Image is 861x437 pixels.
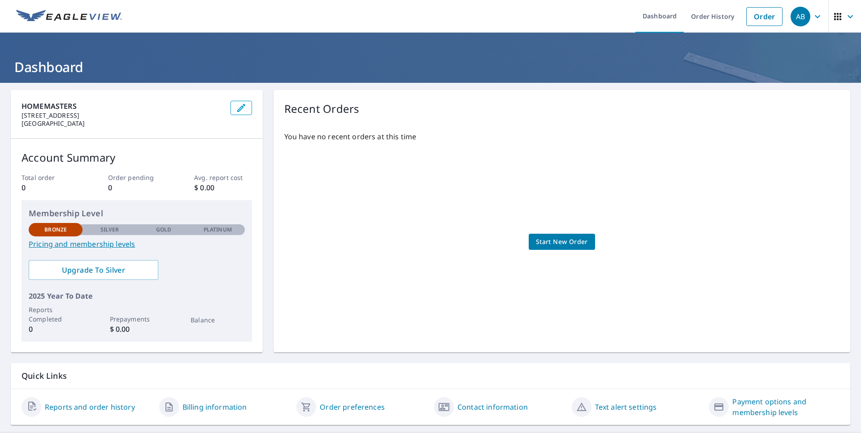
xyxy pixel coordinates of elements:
[16,10,122,23] img: EV Logo
[529,234,595,250] a: Start New Order
[194,173,252,182] p: Avg. report cost
[29,291,245,301] p: 2025 Year To Date
[22,370,839,381] p: Quick Links
[29,239,245,249] a: Pricing and membership levels
[45,402,135,412] a: Reports and order history
[22,120,223,128] p: [GEOGRAPHIC_DATA]
[29,324,83,334] p: 0
[100,226,119,234] p: Silver
[22,150,252,166] p: Account Summary
[44,226,67,234] p: Bronze
[156,226,171,234] p: Gold
[457,402,528,412] a: Contact information
[29,305,83,324] p: Reports Completed
[29,260,158,280] a: Upgrade To Silver
[732,396,839,418] a: Payment options and membership levels
[191,315,244,325] p: Balance
[110,314,164,324] p: Prepayments
[746,7,783,26] a: Order
[791,7,810,26] div: AB
[11,58,850,76] h1: Dashboard
[36,265,151,275] span: Upgrade To Silver
[22,111,223,120] p: [STREET_ADDRESS]
[320,402,385,412] a: Order preferences
[22,101,223,111] p: HOMEMASTERS
[204,226,232,234] p: Platinum
[110,324,164,334] p: $ 0.00
[194,182,252,193] p: $ 0.00
[22,182,79,193] p: 0
[536,236,588,248] span: Start New Order
[595,402,657,412] a: Text alert settings
[29,207,245,219] p: Membership Level
[22,173,79,182] p: Total order
[108,173,165,182] p: Order pending
[183,402,247,412] a: Billing information
[284,131,839,142] p: You have no recent orders at this time
[108,182,165,193] p: 0
[284,101,360,117] p: Recent Orders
